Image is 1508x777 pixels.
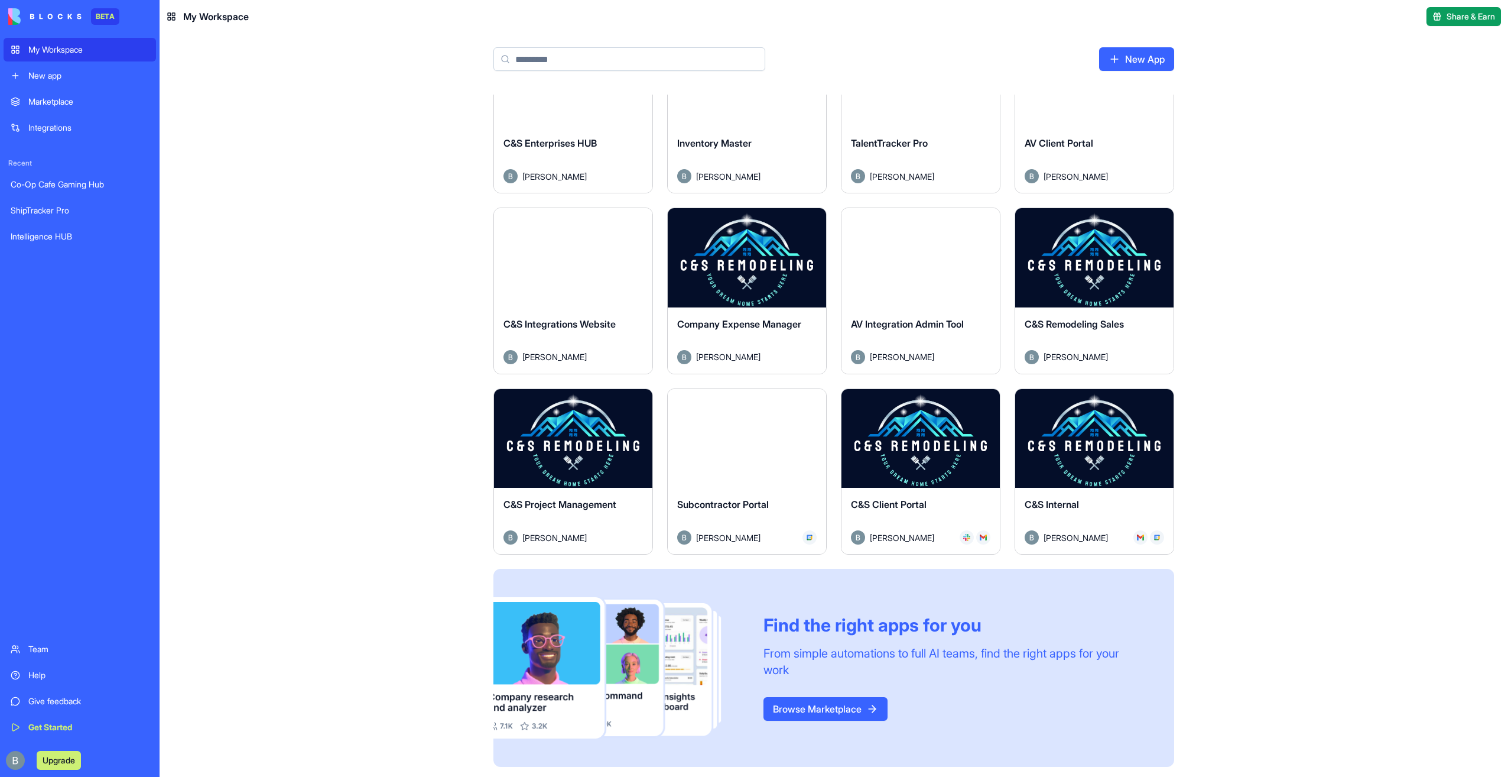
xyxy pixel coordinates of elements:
a: Co-Op Cafe Gaming Hub [4,173,156,196]
a: Company Expense ManagerAvatar[PERSON_NAME] [667,208,827,374]
a: C&S Project ManagementAvatar[PERSON_NAME] [493,388,653,555]
img: Slack_i955cf.svg [963,534,970,541]
div: Integrations [28,122,149,134]
img: GCal_x6vdih.svg [806,534,813,541]
button: Share & Earn [1426,7,1501,26]
img: Gmail_trouth.svg [980,534,987,541]
a: AV Integration Admin ToolAvatar[PERSON_NAME] [841,208,1000,374]
img: Avatar [1025,350,1039,364]
div: New app [28,70,149,82]
a: TalentTracker ProAvatar[PERSON_NAME] [841,27,1000,194]
span: AV Client Portal [1025,137,1093,149]
span: C&S Enterprises HUB [503,137,597,149]
div: Intelligence HUB [11,231,149,242]
span: [PERSON_NAME] [696,351,760,363]
a: AV Client PortalAvatar[PERSON_NAME] [1015,27,1174,194]
span: [PERSON_NAME] [696,532,760,544]
span: C&S Project Management [503,498,616,510]
img: Avatar [503,350,518,364]
span: My Workspace [183,9,249,24]
span: Share & Earn [1447,11,1495,22]
span: Company Expense Manager [677,318,801,330]
img: Avatar [677,530,691,545]
span: [PERSON_NAME] [1044,351,1108,363]
div: BETA [91,8,119,25]
span: [PERSON_NAME] [522,532,587,544]
img: Avatar [503,530,518,545]
div: Give feedback [28,695,149,707]
span: [PERSON_NAME] [1044,532,1108,544]
div: My Workspace [28,44,149,56]
a: ShipTracker Pro [4,199,156,222]
img: Avatar [1025,530,1039,545]
span: Inventory Master [677,137,752,149]
img: Avatar [851,350,865,364]
span: [PERSON_NAME] [522,351,587,363]
div: Co-Op Cafe Gaming Hub [11,179,149,190]
img: Avatar [1025,169,1039,183]
a: C&S Integrations WebsiteAvatar[PERSON_NAME] [493,208,653,374]
a: Team [4,637,156,661]
span: AV Integration Admin Tool [851,318,964,330]
a: Inventory MasterAvatar[PERSON_NAME] [667,27,827,194]
img: Frame_181_egmpey.png [493,597,745,739]
img: GCal_x6vdih.svg [1153,534,1161,541]
a: BETA [8,8,119,25]
a: C&S Remodeling SalesAvatar[PERSON_NAME] [1015,208,1174,374]
img: logo [8,8,82,25]
a: C&S InternalAvatar[PERSON_NAME] [1015,388,1174,555]
a: C&S Client PortalAvatar[PERSON_NAME] [841,388,1000,555]
img: Avatar [851,169,865,183]
a: Intelligence HUB [4,225,156,248]
img: Avatar [503,169,518,183]
a: Help [4,663,156,687]
a: Subcontractor PortalAvatar[PERSON_NAME] [667,388,827,555]
span: C&S Client Portal [851,498,927,510]
span: [PERSON_NAME] [696,170,760,183]
div: Team [28,643,149,655]
img: Avatar [677,169,691,183]
a: Marketplace [4,90,156,114]
img: ACg8ocIug40qN1SCXJiinWdltW7QsPxROn8ZAVDlgOtPD8eQfXIZmw=s96-c [6,751,25,770]
div: Marketplace [28,96,149,108]
span: Subcontractor Portal [677,498,769,510]
a: My Workspace [4,38,156,61]
a: Browse Marketplace [763,697,888,721]
span: [PERSON_NAME] [870,351,934,363]
div: Get Started [28,721,149,733]
a: New app [4,64,156,88]
a: Get Started [4,716,156,739]
img: Avatar [677,350,691,364]
a: C&S Enterprises HUBAvatar[PERSON_NAME] [493,27,653,194]
a: Upgrade [37,754,81,766]
img: Gmail_trouth.svg [1137,534,1144,541]
span: [PERSON_NAME] [522,170,587,183]
div: ShipTracker Pro [11,205,149,216]
span: [PERSON_NAME] [1044,170,1108,183]
span: C&S Internal [1025,498,1079,510]
span: TalentTracker Pro [851,137,928,149]
span: [PERSON_NAME] [870,170,934,183]
img: Avatar [851,530,865,545]
div: From simple automations to full AI teams, find the right apps for your work [763,645,1146,678]
span: [PERSON_NAME] [870,532,934,544]
span: C&S Remodeling Sales [1025,318,1124,330]
a: Integrations [4,116,156,140]
button: Upgrade [37,751,81,770]
span: Recent [4,158,156,168]
span: C&S Integrations Website [503,318,616,330]
a: Give feedback [4,689,156,713]
a: New App [1099,47,1174,71]
div: Help [28,669,149,681]
div: Find the right apps for you [763,614,1146,636]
